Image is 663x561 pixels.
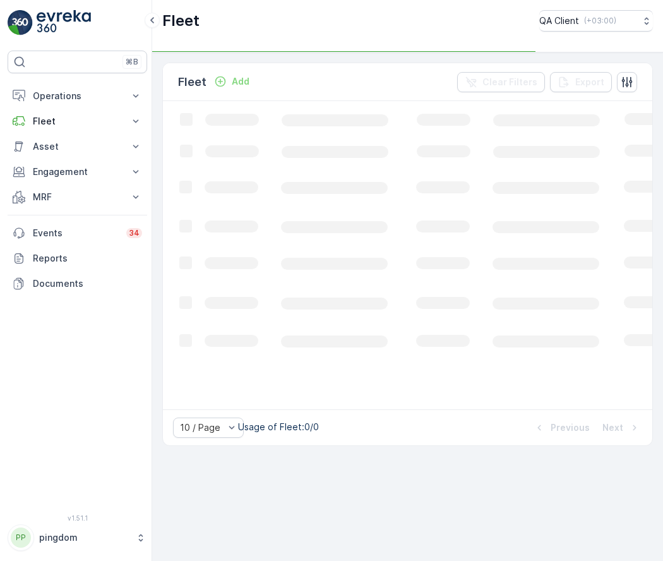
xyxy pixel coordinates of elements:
[33,252,142,265] p: Reports
[550,72,612,92] button: Export
[584,16,616,26] p: ( +03:00 )
[232,75,249,88] p: Add
[39,531,129,544] p: pingdom
[8,159,147,184] button: Engagement
[8,246,147,271] a: Reports
[532,420,591,435] button: Previous
[8,271,147,296] a: Documents
[8,83,147,109] button: Operations
[602,421,623,434] p: Next
[33,140,122,153] p: Asset
[8,524,147,551] button: PPpingdom
[457,72,545,92] button: Clear Filters
[33,277,142,290] p: Documents
[33,227,119,239] p: Events
[126,57,138,67] p: ⌘B
[238,421,319,433] p: Usage of Fleet : 0/0
[551,421,590,434] p: Previous
[601,420,642,435] button: Next
[33,115,122,128] p: Fleet
[129,228,140,238] p: 34
[8,184,147,210] button: MRF
[539,10,653,32] button: QA Client(+03:00)
[8,220,147,246] a: Events34
[8,514,147,522] span: v 1.51.1
[33,191,122,203] p: MRF
[178,73,206,91] p: Fleet
[37,10,91,35] img: logo_light-DOdMpM7g.png
[8,10,33,35] img: logo
[8,134,147,159] button: Asset
[33,90,122,102] p: Operations
[8,109,147,134] button: Fleet
[209,74,254,89] button: Add
[11,528,31,548] div: PP
[33,166,122,178] p: Engagement
[162,11,200,31] p: Fleet
[539,15,579,27] p: QA Client
[575,76,604,88] p: Export
[482,76,537,88] p: Clear Filters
